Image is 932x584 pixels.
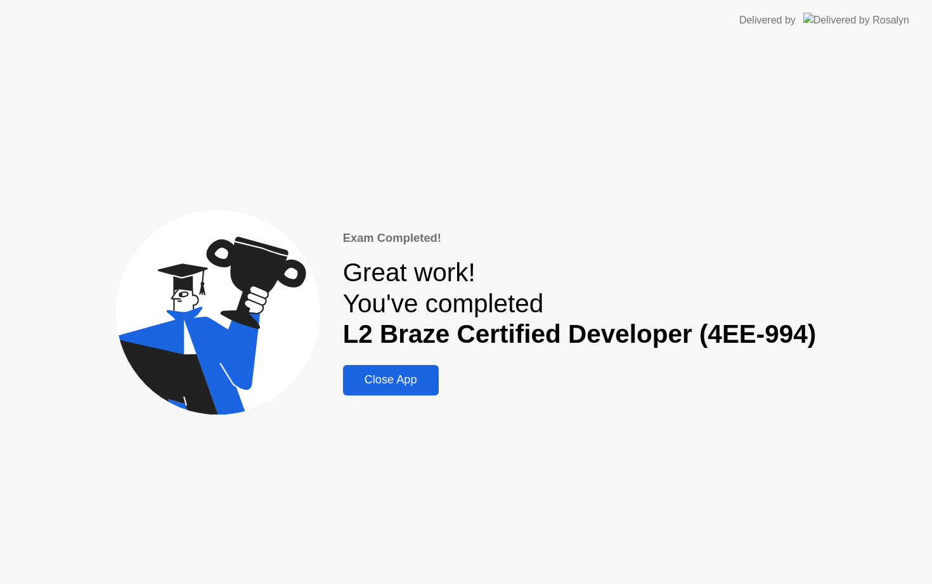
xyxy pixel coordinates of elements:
[343,319,817,348] b: L2 Braze Certified Developer (4EE-994)
[803,13,909,27] img: Delivered by Rosalyn
[343,229,817,247] div: Exam Completed!
[347,373,435,387] div: Close App
[343,257,817,350] div: Great work! You've completed
[343,365,439,395] button: Close App
[739,13,796,28] div: Delivered by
